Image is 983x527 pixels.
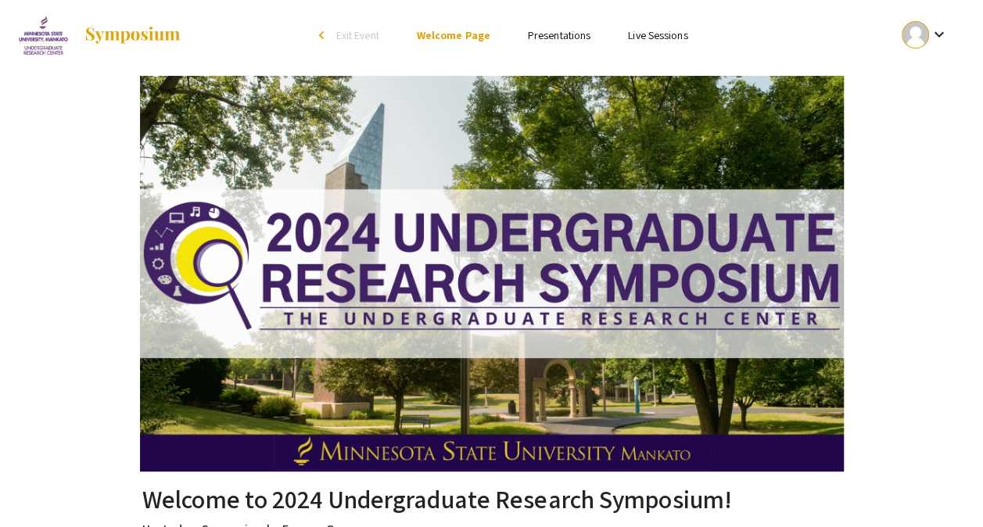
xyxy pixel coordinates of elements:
[929,25,948,44] mat-icon: Expand account dropdown
[142,484,841,514] h2: Welcome to 2024 Undergraduate Research Symposium!
[12,457,66,515] iframe: Chat
[319,30,328,40] div: arrow_back_ios
[628,28,687,42] a: Live Sessions
[336,28,379,42] span: Exit Event
[19,16,182,55] a: 2024 Undergraduate Research Symposium
[417,28,490,42] a: Welcome Page
[140,76,844,471] img: 2024 Undergraduate Research Symposium
[19,16,69,55] img: 2024 Undergraduate Research Symposium
[528,28,590,42] a: Presentations
[84,26,181,45] img: Symposium by ForagerOne
[885,17,964,52] button: Expand account dropdown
